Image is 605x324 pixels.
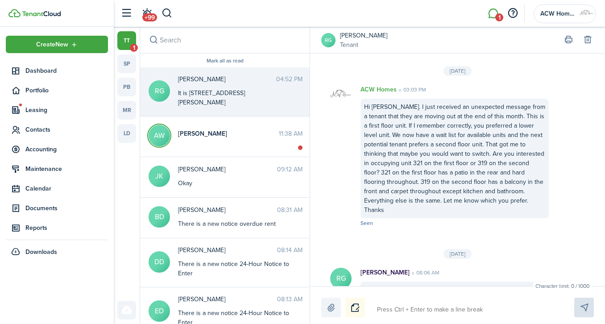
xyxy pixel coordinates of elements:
[117,124,136,143] a: ld
[25,125,108,134] span: Contacts
[138,2,155,25] a: Notifications
[25,247,57,257] span: Downloads
[443,249,472,259] div: [DATE]
[25,184,108,193] span: Calendar
[117,54,136,73] a: sp
[149,251,170,273] avatar-text: DD
[178,88,290,107] div: It is [STREET_ADDRESS][PERSON_NAME]
[140,27,310,53] input: search
[178,129,279,138] span: Adrienne Wells
[277,205,302,215] time: 08:31 AM
[207,58,244,64] button: Mark all as read
[25,164,108,174] span: Maintenance
[8,9,21,17] img: TenantCloud
[178,179,290,188] div: Okay
[330,268,352,289] avatar-text: RG
[321,33,336,47] a: RG
[276,75,302,84] time: 04:52 PM
[6,219,108,237] a: Reports
[25,105,108,115] span: Leasing
[36,42,68,48] span: Create New
[25,204,108,213] span: Documents
[361,282,549,307] div: ground floor would be ok, what is the price difference between the two?
[361,99,549,218] div: Hi [PERSON_NAME]. I just received an unexpected message from a tenant that they are moving out at...
[162,6,173,21] button: Search
[178,75,276,84] span: Robert Gray
[6,36,108,53] button: Open menu
[345,298,365,317] button: Notice
[330,85,352,106] img: ACW Homes
[142,13,157,21] span: +99
[443,66,472,76] div: [DATE]
[361,219,373,227] span: Seen
[533,282,592,290] small: Character limit: 0 / 1000
[410,269,439,277] time: 08:06 AM
[25,223,108,233] span: Reports
[178,295,277,304] span: Emily Dick
[130,44,138,52] span: 1
[25,86,108,95] span: Portfolio
[117,31,136,50] a: tt
[117,101,136,120] a: mr
[178,165,277,174] span: John Kelley
[361,85,397,94] p: ACW Homes
[178,259,290,278] messenger-thread-item-body: There is a new notice 24-Hour Notice to Enter
[540,11,576,17] span: ACW Homes
[277,295,302,304] time: 08:13 AM
[361,268,410,277] p: [PERSON_NAME]
[25,66,108,75] span: Dashboard
[178,245,277,255] span: Damian Dick
[118,5,135,22] button: Open sidebar
[562,34,575,46] button: Print
[149,206,170,228] avatar-text: BD
[580,7,594,21] img: ACW Homes
[178,205,277,215] span: Brooke Defibaugh
[149,125,170,146] avatar-text: AW
[25,145,108,154] span: Accounting
[149,166,170,187] avatar-text: JK
[149,300,170,322] avatar-text: ED
[505,6,520,21] button: Open resource center
[149,80,170,102] avatar-text: RG
[22,11,61,17] img: TenantCloud
[178,219,290,228] messenger-thread-item-body: There is a new notice overdue rent
[147,34,160,46] button: Search
[117,78,136,96] a: pb
[277,165,302,174] time: 09:12 AM
[279,129,302,138] time: 11:38 AM
[340,31,387,40] a: [PERSON_NAME]
[340,40,387,50] a: Tenant
[277,245,302,255] time: 08:14 AM
[397,86,426,94] time: 03:03 PM
[581,34,594,46] button: Delete
[6,62,108,79] a: Dashboard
